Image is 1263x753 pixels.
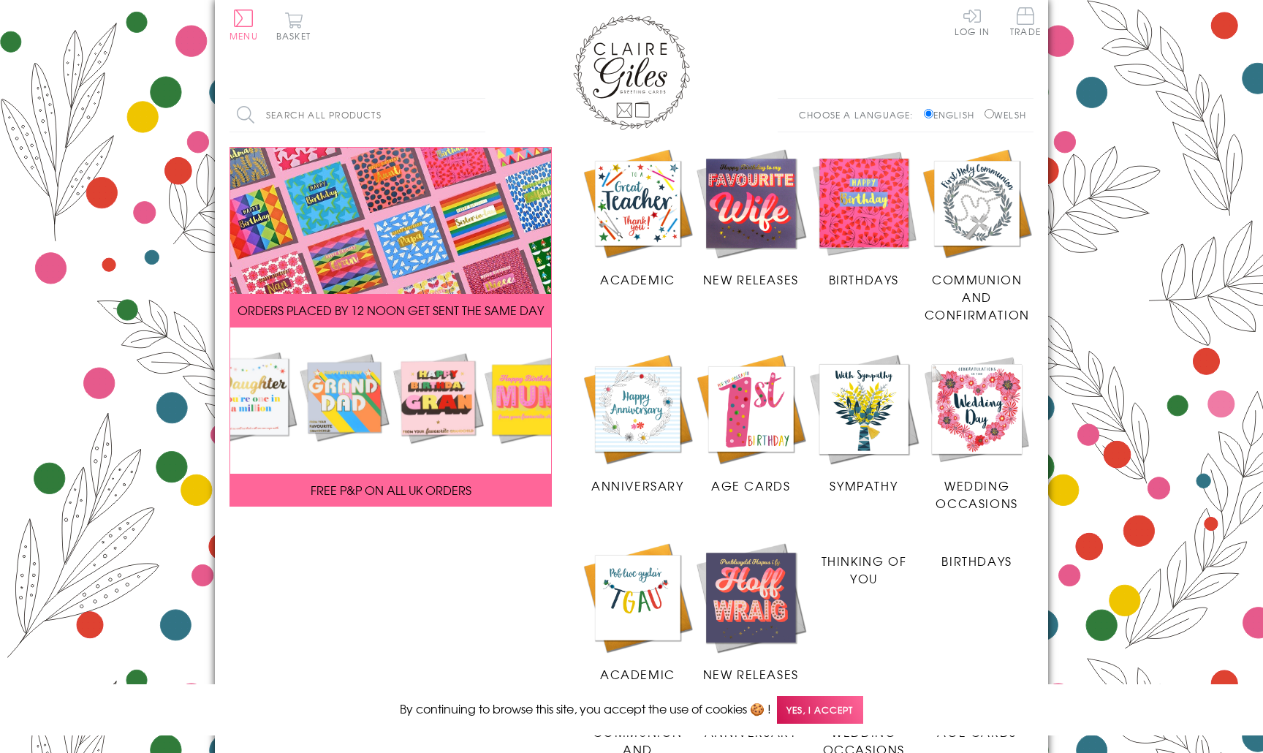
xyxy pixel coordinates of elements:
a: Trade [1010,7,1041,39]
span: Communion and Confirmation [925,270,1030,323]
a: Birthdays [808,147,921,289]
span: Trade [1010,7,1041,36]
span: Wedding Occasions [936,477,1017,512]
span: Sympathy [830,477,898,494]
img: Claire Giles Greetings Cards [573,15,690,130]
span: Academic [600,270,675,288]
span: Anniversary [591,477,684,494]
button: Basket [273,12,314,40]
a: Age Cards [694,352,808,494]
label: English [924,108,982,121]
input: Welsh [985,109,994,118]
span: Menu [230,29,258,42]
span: New Releases [703,270,799,288]
a: Birthdays [920,541,1033,570]
span: Academic [600,665,675,683]
input: English [924,109,933,118]
span: Birthdays [941,552,1012,570]
p: Choose a language: [799,108,921,121]
a: Academic [581,541,694,683]
label: Welsh [985,108,1026,121]
a: Wedding Occasions [920,352,1033,512]
span: Birthdays [829,270,899,288]
span: New Releases [703,665,799,683]
a: Anniversary [581,352,694,494]
span: Age Cards [711,477,790,494]
input: Search all products [230,99,485,132]
a: New Releases [694,147,808,289]
span: ORDERS PLACED BY 12 NOON GET SENT THE SAME DAY [238,301,544,319]
a: Thinking of You [808,541,921,587]
span: Thinking of You [822,552,907,587]
span: FREE P&P ON ALL UK ORDERS [311,481,471,499]
a: Sympathy [808,352,921,494]
button: Menu [230,10,258,40]
a: Communion and Confirmation [920,147,1033,324]
a: Academic [581,147,694,289]
span: Yes, I accept [777,696,863,724]
a: Log In [955,7,990,36]
a: New Releases [694,541,808,683]
input: Search [471,99,485,132]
